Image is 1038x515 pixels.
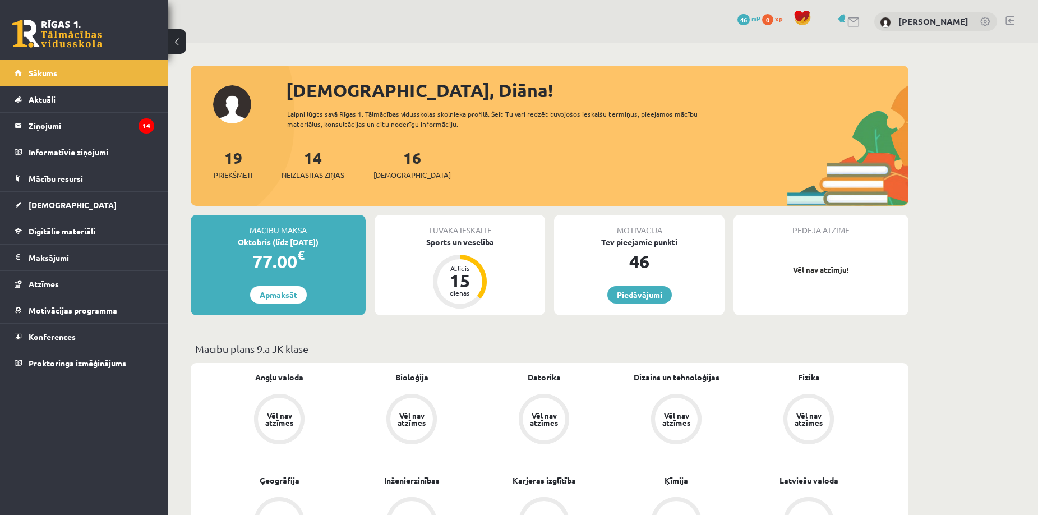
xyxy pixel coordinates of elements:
img: Diāna Bistrjakova [880,17,891,28]
a: Vēl nav atzīmes [478,394,610,447]
a: Digitālie materiāli [15,218,154,244]
span: Digitālie materiāli [29,226,95,236]
a: Angļu valoda [255,371,303,383]
div: Vēl nav atzīmes [528,412,560,426]
a: Maksājumi [15,245,154,270]
span: mP [751,14,760,23]
span: Aktuāli [29,94,56,104]
span: [DEMOGRAPHIC_DATA] [29,200,117,210]
div: Vēl nav atzīmes [661,412,692,426]
span: xp [775,14,782,23]
span: 46 [737,14,750,25]
a: Dizains un tehnoloģijas [634,371,719,383]
a: 14Neizlasītās ziņas [282,148,344,181]
a: 46 mP [737,14,760,23]
span: Neizlasītās ziņas [282,169,344,181]
a: Informatīvie ziņojumi [15,139,154,165]
span: 0 [762,14,773,25]
div: Sports un veselība [375,236,545,248]
a: Vēl nav atzīmes [213,394,345,447]
a: [DEMOGRAPHIC_DATA] [15,192,154,218]
p: Mācību plāns 9.a JK klase [195,341,904,356]
div: dienas [443,289,477,296]
a: Rīgas 1. Tālmācības vidusskola [12,20,102,48]
span: Motivācijas programma [29,305,117,315]
span: [DEMOGRAPHIC_DATA] [373,169,451,181]
legend: Informatīvie ziņojumi [29,139,154,165]
a: 16[DEMOGRAPHIC_DATA] [373,148,451,181]
a: Bioloģija [395,371,428,383]
a: Ziņojumi14 [15,113,154,139]
a: Apmaksāt [250,286,307,304]
a: Latviešu valoda [779,475,838,486]
div: Atlicis [443,265,477,272]
span: Sākums [29,68,57,78]
div: Vēl nav atzīmes [793,412,824,426]
i: 14 [139,118,154,134]
a: Piedāvājumi [607,286,672,304]
span: Konferences [29,332,76,342]
span: Proktoringa izmēģinājums [29,358,126,368]
a: [PERSON_NAME] [898,16,968,27]
a: Konferences [15,324,154,350]
div: Tev pieejamie punkti [554,236,725,248]
p: Vēl nav atzīmju! [739,264,903,275]
a: Sports un veselība Atlicis 15 dienas [375,236,545,310]
a: Mācību resursi [15,165,154,191]
span: Mācību resursi [29,173,83,183]
div: Oktobris (līdz [DATE]) [191,236,366,248]
a: Vēl nav atzīmes [345,394,478,447]
div: [DEMOGRAPHIC_DATA], Diāna! [286,77,908,104]
div: Mācību maksa [191,215,366,236]
div: Laipni lūgts savā Rīgas 1. Tālmācības vidusskolas skolnieka profilā. Šeit Tu vari redzēt tuvojošo... [287,109,718,129]
a: Aktuāli [15,86,154,112]
div: 77.00 [191,248,366,275]
a: Ģeogrāfija [260,475,299,486]
span: Atzīmes [29,279,59,289]
div: Vēl nav atzīmes [396,412,427,426]
a: Karjeras izglītība [513,475,576,486]
div: 46 [554,248,725,275]
div: Vēl nav atzīmes [264,412,295,426]
a: Sākums [15,60,154,86]
div: Motivācija [554,215,725,236]
a: Atzīmes [15,271,154,297]
legend: Ziņojumi [29,113,154,139]
a: Motivācijas programma [15,297,154,323]
span: € [297,247,305,263]
a: Datorika [528,371,561,383]
div: Tuvākā ieskaite [375,215,545,236]
a: Proktoringa izmēģinājums [15,350,154,376]
span: Priekšmeti [214,169,252,181]
a: Vēl nav atzīmes [610,394,742,447]
a: Inženierzinības [384,475,440,486]
div: 15 [443,272,477,289]
a: Vēl nav atzīmes [742,394,875,447]
a: 19Priekšmeti [214,148,252,181]
a: 0 xp [762,14,788,23]
a: Ķīmija [665,475,688,486]
legend: Maksājumi [29,245,154,270]
a: Fizika [798,371,820,383]
div: Pēdējā atzīme [733,215,908,236]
